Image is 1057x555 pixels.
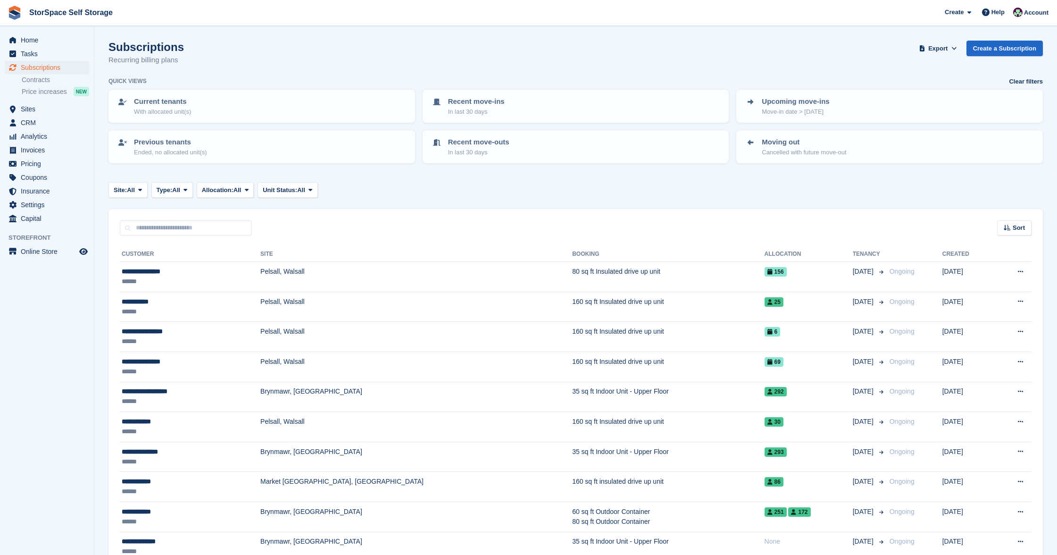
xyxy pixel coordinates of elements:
[260,322,572,352] td: Pelsall, Walsall
[890,328,915,335] span: Ongoing
[263,185,297,195] span: Unit Status:
[5,34,89,47] a: menu
[260,502,572,532] td: Brynmawr, [GEOGRAPHIC_DATA]
[134,107,191,117] p: With allocated unit(s)
[572,472,764,502] td: 160 sq ft insulated drive up unit
[765,447,787,457] span: 293
[109,91,414,122] a: Current tenants With allocated unit(s)
[572,352,764,382] td: 160 sq ft Insulated drive up unit
[572,442,764,472] td: 35 sq ft Indoor Unit - Upper Floor
[21,34,77,47] span: Home
[21,157,77,170] span: Pricing
[5,245,89,258] a: menu
[890,448,915,455] span: Ongoing
[114,185,127,195] span: Site:
[8,6,22,20] img: stora-icon-8386f47178a22dfd0bd8f6a31ec36ba5ce8667c1dd55bd0f319d3a0aa187defe.svg
[21,212,77,225] span: Capital
[202,185,233,195] span: Allocation:
[5,61,89,74] a: menu
[853,387,875,396] span: [DATE]
[765,267,787,277] span: 156
[942,502,994,532] td: [DATE]
[172,185,180,195] span: All
[788,507,810,517] span: 172
[853,537,875,547] span: [DATE]
[260,262,572,292] td: Pelsall, Walsall
[260,352,572,382] td: Pelsall, Walsall
[765,297,783,307] span: 25
[197,182,254,198] button: Allocation: All
[765,417,783,427] span: 30
[108,182,148,198] button: Site: All
[21,245,77,258] span: Online Store
[942,247,994,262] th: Created
[260,442,572,472] td: Brynmawr, [GEOGRAPHIC_DATA]
[966,41,1043,56] a: Create a Subscription
[942,352,994,382] td: [DATE]
[572,412,764,442] td: 160 sq ft Insulated drive up unit
[8,233,94,243] span: Storefront
[5,116,89,129] a: menu
[5,157,89,170] a: menu
[5,47,89,60] a: menu
[765,477,783,487] span: 86
[765,357,783,367] span: 69
[737,131,1042,162] a: Moving out Cancelled with future move-out
[890,478,915,485] span: Ongoing
[424,91,728,122] a: Recent move-ins In last 30 days
[134,148,207,157] p: Ended, no allocated unit(s)
[942,292,994,322] td: [DATE]
[21,130,77,143] span: Analytics
[297,185,305,195] span: All
[1013,223,1025,233] span: Sort
[108,41,184,53] h1: Subscriptions
[765,387,787,396] span: 292
[5,130,89,143] a: menu
[762,96,829,107] p: Upcoming move-ins
[5,198,89,211] a: menu
[21,171,77,184] span: Coupons
[853,357,875,367] span: [DATE]
[853,247,886,262] th: Tenancy
[74,87,89,96] div: NEW
[21,102,77,116] span: Sites
[5,143,89,157] a: menu
[737,91,1042,122] a: Upcoming move-ins Move-in date > [DATE]
[120,247,260,262] th: Customer
[21,143,77,157] span: Invoices
[108,77,147,85] h6: Quick views
[942,382,994,412] td: [DATE]
[5,102,89,116] a: menu
[78,246,89,257] a: Preview store
[572,262,764,292] td: 80 sq ft Insulated drive up unit
[853,327,875,336] span: [DATE]
[853,507,875,517] span: [DATE]
[765,327,781,336] span: 6
[572,502,764,532] td: 60 sq ft Outdoor Container 80 sq ft Outdoor Container
[424,131,728,162] a: Recent move-outs In last 30 days
[448,96,505,107] p: Recent move-ins
[260,412,572,442] td: Pelsall, Walsall
[762,107,829,117] p: Move-in date > [DATE]
[942,442,994,472] td: [DATE]
[572,292,764,322] td: 160 sq ft Insulated drive up unit
[765,537,853,547] div: None
[260,247,572,262] th: Site
[260,292,572,322] td: Pelsall, Walsall
[853,417,875,427] span: [DATE]
[890,358,915,365] span: Ongoing
[21,116,77,129] span: CRM
[21,185,77,198] span: Insurance
[890,508,915,515] span: Ongoing
[134,96,191,107] p: Current tenants
[157,185,173,195] span: Type:
[448,137,509,148] p: Recent move-outs
[991,8,1005,17] span: Help
[448,148,509,157] p: In last 30 days
[762,137,846,148] p: Moving out
[5,171,89,184] a: menu
[258,182,317,198] button: Unit Status: All
[890,418,915,425] span: Ongoing
[928,44,948,53] span: Export
[1009,77,1043,86] a: Clear filters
